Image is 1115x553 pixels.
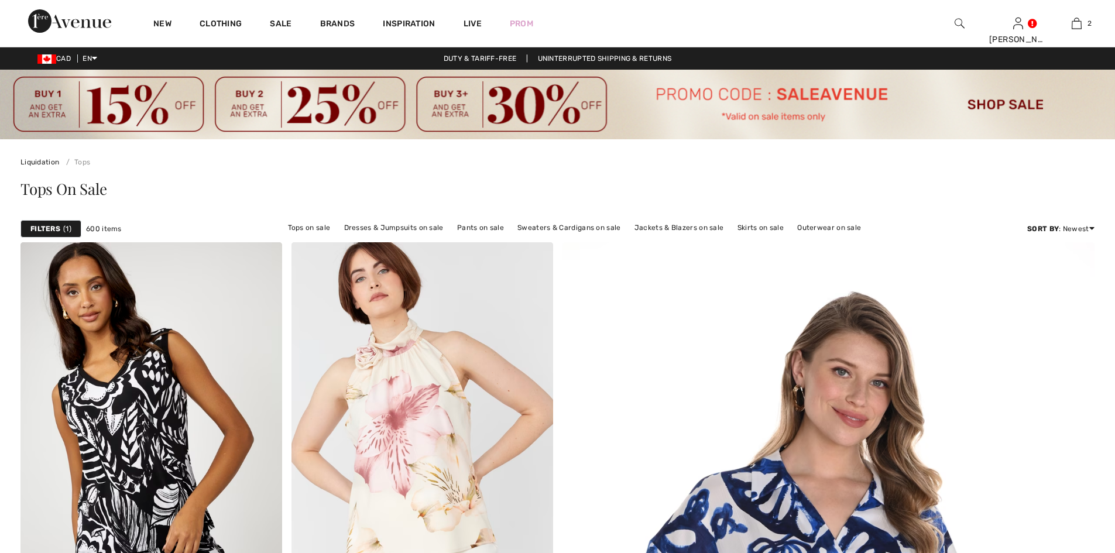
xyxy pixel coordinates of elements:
[282,220,337,235] a: Tops on sale
[510,18,533,30] a: Prom
[791,220,867,235] a: Outerwear on sale
[1072,16,1082,30] img: My Bag
[83,54,97,63] span: EN
[451,220,510,235] a: Pants on sale
[20,158,59,166] a: Liquidation
[338,220,450,235] a: Dresses & Jumpsuits on sale
[37,54,56,64] img: Canadian Dollar
[464,18,482,30] a: Live
[20,178,107,199] span: Tops On Sale
[61,158,91,166] a: Tops
[1013,18,1023,29] a: Sign In
[28,9,111,33] img: 1ère Avenue
[30,224,60,234] strong: Filters
[955,16,965,30] img: search the website
[320,19,355,31] a: Brands
[989,33,1047,46] div: [PERSON_NAME]
[153,19,171,31] a: New
[1048,16,1105,30] a: 2
[37,54,76,63] span: CAD
[270,19,291,31] a: Sale
[512,220,626,235] a: Sweaters & Cardigans on sale
[629,220,730,235] a: Jackets & Blazers on sale
[732,220,790,235] a: Skirts on sale
[1027,225,1059,233] strong: Sort By
[383,19,435,31] span: Inspiration
[1013,16,1023,30] img: My Info
[200,19,242,31] a: Clothing
[86,224,122,234] span: 600 items
[63,224,71,234] span: 1
[1087,18,1092,29] span: 2
[1027,224,1095,234] div: : Newest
